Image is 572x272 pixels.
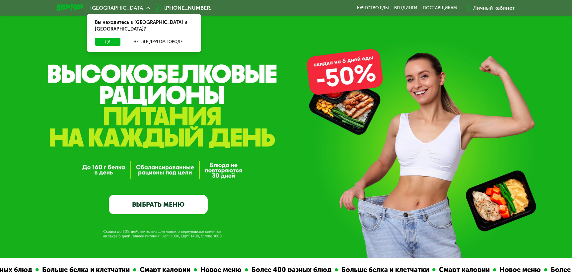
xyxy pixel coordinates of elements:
a: [PHONE_NUMBER] [154,4,212,12]
div: Личный кабинет [473,4,515,12]
span: [GEOGRAPHIC_DATA] [90,5,145,11]
div: Вы находитесь в [GEOGRAPHIC_DATA] и [GEOGRAPHIC_DATA]? [87,14,201,38]
div: поставщикам [423,5,457,11]
button: Нет, я в другом городе [123,38,193,46]
a: Вендинги [394,5,417,11]
button: Да [95,38,120,46]
a: ВЫБРАТЬ МЕНЮ [109,195,208,215]
a: Качество еды [357,5,389,11]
